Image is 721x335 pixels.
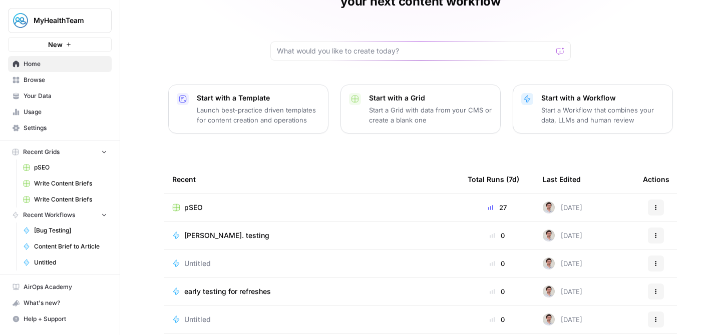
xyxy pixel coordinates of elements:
div: [DATE] [543,285,582,297]
a: early testing for refreshes [172,286,452,296]
img: tdmuw9wfe40fkwq84phcceuazoww [543,201,555,213]
div: Actions [643,165,669,193]
img: MyHealthTeam Logo [12,11,30,29]
span: [PERSON_NAME]. testing [184,230,269,240]
div: 0 [468,314,527,324]
span: Your Data [24,91,107,100]
span: Browse [24,75,107,84]
div: What's new? [9,295,111,310]
span: Help + Support [24,314,107,323]
span: [Bug Testing] [34,226,107,235]
span: Recent Grids [23,147,60,156]
p: Start a Workflow that combines your data, LLMs and human review [541,105,664,125]
p: Launch best-practice driven templates for content creation and operations [197,105,320,125]
a: Browse [8,72,112,88]
button: Recent Grids [8,144,112,159]
div: [DATE] [543,313,582,325]
span: Untitled [184,314,211,324]
a: Content Brief to Article [19,238,112,254]
span: Settings [24,123,107,132]
a: Untitled [19,254,112,270]
div: 0 [468,258,527,268]
div: 0 [468,230,527,240]
span: Untitled [34,258,107,267]
a: Write Content Briefs [19,175,112,191]
span: Recent Workflows [23,210,75,219]
button: Start with a WorkflowStart a Workflow that combines your data, LLMs and human review [513,84,673,133]
a: AirOps Academy [8,279,112,295]
button: Start with a GridStart a Grid with data from your CMS or create a blank one [340,84,501,133]
a: Your Data [8,88,112,104]
input: What would you like to create today? [277,46,552,56]
img: tdmuw9wfe40fkwq84phcceuazoww [543,313,555,325]
p: Start with a Template [197,93,320,103]
span: Usage [24,107,107,116]
div: Recent [172,165,452,193]
a: Settings [8,120,112,136]
p: Start with a Workflow [541,93,664,103]
button: What's new? [8,295,112,311]
span: Write Content Briefs [34,179,107,188]
span: pSEO [34,163,107,172]
a: Untitled [172,314,452,324]
span: Untitled [184,258,211,268]
span: early testing for refreshes [184,286,271,296]
p: Start a Grid with data from your CMS or create a blank one [369,105,492,125]
a: [PERSON_NAME]. testing [172,230,452,240]
button: Help + Support [8,311,112,327]
a: Untitled [172,258,452,268]
span: Write Content Briefs [34,195,107,204]
p: Start with a Grid [369,93,492,103]
span: pSEO [184,202,203,212]
button: Workspace: MyHealthTeam [8,8,112,33]
a: pSEO [172,202,452,212]
button: Start with a TemplateLaunch best-practice driven templates for content creation and operations [168,84,328,133]
span: Home [24,59,107,68]
div: [DATE] [543,257,582,269]
a: Write Content Briefs [19,191,112,207]
button: New [8,37,112,52]
span: AirOps Academy [24,282,107,291]
span: Content Brief to Article [34,242,107,251]
div: [DATE] [543,201,582,213]
a: Home [8,56,112,72]
img: tdmuw9wfe40fkwq84phcceuazoww [543,257,555,269]
a: pSEO [19,159,112,175]
button: Recent Workflows [8,207,112,222]
span: MyHealthTeam [34,15,94,25]
img: tdmuw9wfe40fkwq84phcceuazoww [543,229,555,241]
div: Last Edited [543,165,581,193]
div: 27 [468,202,527,212]
a: Usage [8,104,112,120]
img: tdmuw9wfe40fkwq84phcceuazoww [543,285,555,297]
a: [Bug Testing] [19,222,112,238]
div: Total Runs (7d) [468,165,519,193]
span: New [48,39,63,49]
div: [DATE] [543,229,582,241]
div: 0 [468,286,527,296]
